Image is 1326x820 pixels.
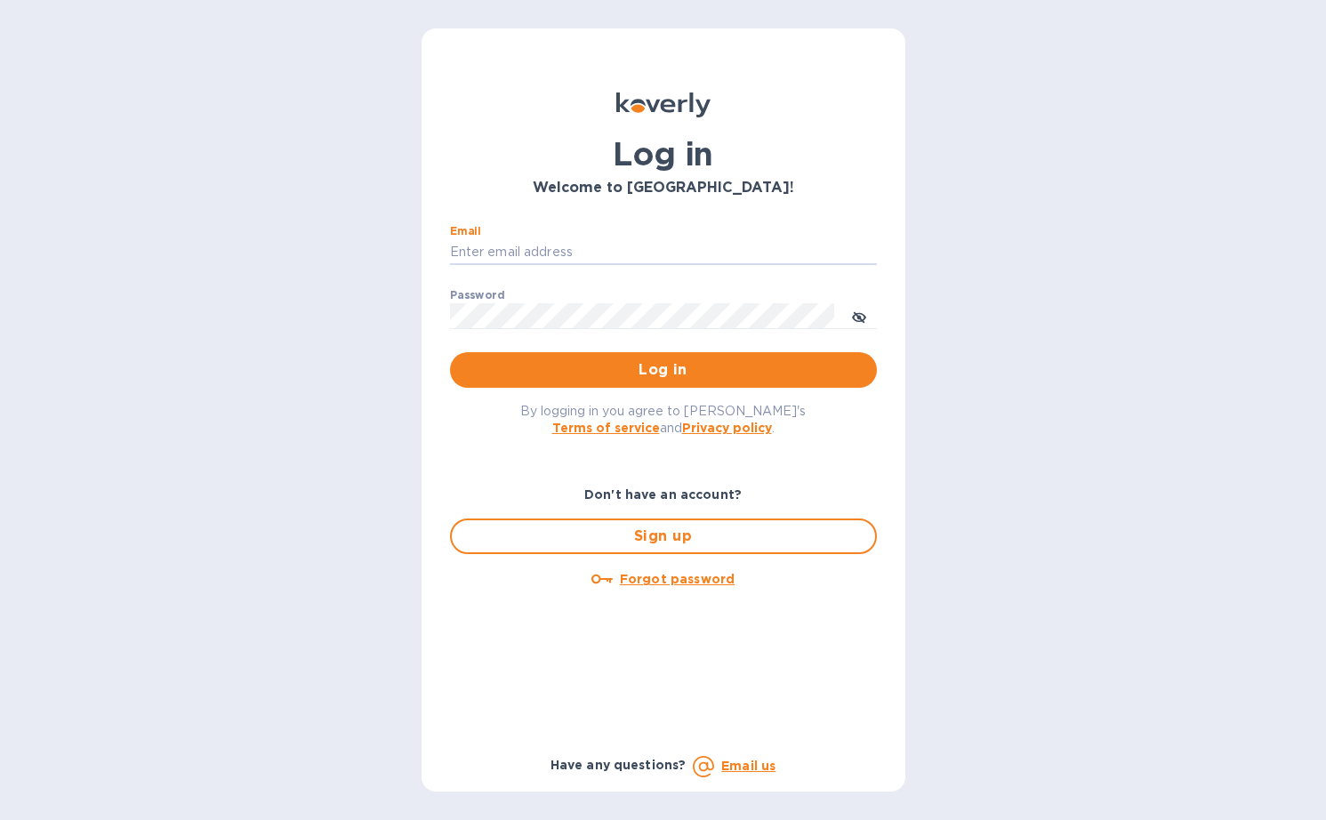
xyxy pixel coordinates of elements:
button: Sign up [450,519,877,554]
input: Enter email address [450,239,877,266]
h3: Welcome to [GEOGRAPHIC_DATA]! [450,180,877,197]
a: Email us [721,759,776,773]
span: By logging in you agree to [PERSON_NAME]'s and . [520,404,806,435]
label: Password [450,290,504,301]
b: Have any questions? [550,758,687,772]
button: Log in [450,352,877,388]
span: Log in [464,359,863,381]
button: toggle password visibility [841,298,877,334]
b: Don't have an account? [584,487,742,502]
a: Terms of service [552,421,660,435]
span: Sign up [466,526,861,547]
u: Forgot password [620,572,735,586]
img: Koverly [616,92,711,117]
label: Email [450,226,481,237]
h1: Log in [450,135,877,173]
a: Privacy policy [682,421,772,435]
